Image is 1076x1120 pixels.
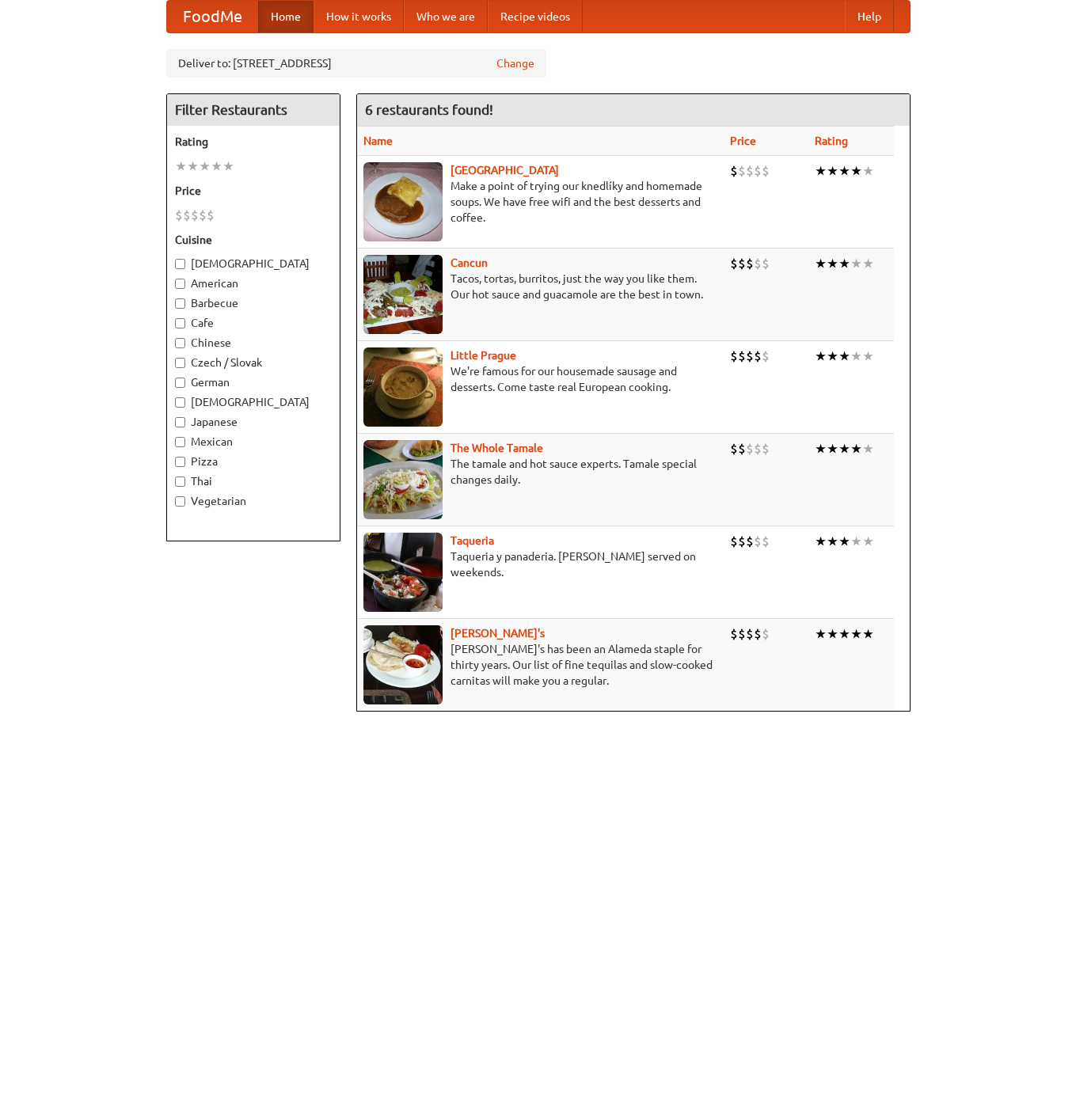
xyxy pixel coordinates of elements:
[730,347,738,365] li: $
[827,440,838,457] li: ★
[175,256,332,271] label: [DEMOGRAPHIC_DATA]
[451,442,543,454] a: The Whole Tamale
[451,164,559,177] a: [GEOGRAPHIC_DATA]
[838,533,850,550] li: ★
[762,162,770,180] li: $
[175,335,332,351] label: Chinese
[363,347,443,427] img: littleprague.jpg
[838,162,850,180] li: ★
[175,295,332,311] label: Barbecue
[815,625,827,643] li: ★
[746,533,754,550] li: $
[738,347,746,365] li: $
[862,625,874,643] li: ★
[211,158,222,175] li: ★
[314,1,404,32] a: How it works
[183,207,191,224] li: $
[738,162,746,180] li: $
[363,440,443,519] img: wholetamale.jpg
[730,533,738,550] li: $
[451,349,516,362] b: Little Prague
[175,183,332,199] h5: Price
[754,255,762,272] li: $
[363,625,443,704] img: pedros.jpg
[862,255,874,272] li: ★
[365,102,493,117] ng-pluralize: 6 restaurants found!
[754,533,762,550] li: $
[363,533,443,612] img: taqueria.jpg
[175,417,185,427] input: Japanese
[451,256,488,269] a: Cancun
[762,440,770,457] li: $
[175,315,332,331] label: Cafe
[738,625,746,643] li: $
[199,158,211,175] li: ★
[175,378,185,388] input: German
[746,625,754,643] li: $
[850,347,862,365] li: ★
[730,162,738,180] li: $
[363,271,718,302] p: Tacos, tortas, burritos, just the way you like them. Our hot sauce and guacamole are the best in ...
[175,207,183,224] li: $
[762,255,770,272] li: $
[730,255,738,272] li: $
[838,255,850,272] li: ★
[730,440,738,457] li: $
[175,338,185,348] input: Chinese
[451,627,545,640] b: [PERSON_NAME]'s
[175,259,185,269] input: [DEMOGRAPHIC_DATA]
[838,440,850,457] li: ★
[762,625,770,643] li: $
[363,456,718,488] p: The tamale and hot sauce experts. Tamale special changes daily.
[199,207,207,224] li: $
[730,625,738,643] li: $
[175,434,332,450] label: Mexican
[838,625,850,643] li: ★
[222,158,234,175] li: ★
[850,440,862,457] li: ★
[363,178,718,226] p: Make a point of trying our knedlíky and homemade soups. We have free wifi and the best desserts a...
[187,158,199,175] li: ★
[754,162,762,180] li: $
[738,440,746,457] li: $
[827,347,838,365] li: ★
[496,55,534,71] a: Change
[175,414,332,430] label: Japanese
[850,625,862,643] li: ★
[815,533,827,550] li: ★
[451,534,494,547] a: Taqueria
[404,1,488,32] a: Who we are
[175,298,185,309] input: Barbecue
[175,275,332,291] label: American
[191,207,199,224] li: $
[746,440,754,457] li: $
[175,374,332,390] label: German
[862,533,874,550] li: ★
[175,134,332,150] h5: Rating
[827,625,838,643] li: ★
[175,457,185,467] input: Pizza
[175,232,332,248] h5: Cuisine
[754,347,762,365] li: $
[167,94,340,126] h4: Filter Restaurants
[175,158,187,175] li: ★
[175,496,185,507] input: Vegetarian
[815,255,827,272] li: ★
[862,347,874,365] li: ★
[166,49,546,78] div: Deliver to: [STREET_ADDRESS]
[730,135,756,147] a: Price
[175,358,185,368] input: Czech / Slovak
[175,473,332,489] label: Thai
[363,641,718,689] p: [PERSON_NAME]'s has been an Alameda staple for thirty years. Our list of fine tequilas and slow-c...
[746,347,754,365] li: $
[746,255,754,272] li: $
[738,255,746,272] li: $
[175,355,332,370] label: Czech / Slovak
[815,135,848,147] a: Rating
[363,162,443,241] img: czechpoint.jpg
[167,1,258,32] a: FoodMe
[845,1,894,32] a: Help
[258,1,314,32] a: Home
